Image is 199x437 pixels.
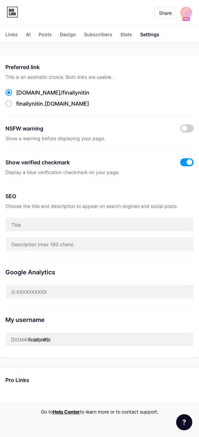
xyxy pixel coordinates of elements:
div: Posts [39,31,52,42]
div: Stats [120,31,132,42]
div: [DOMAIN_NAME]/ [11,336,50,343]
div: Show verified checkmark [5,158,70,166]
div: .[DOMAIN_NAME] [16,100,89,108]
div: [DOMAIN_NAME]/ [16,89,89,97]
div: Google Analytics [5,268,194,277]
div: AI [26,31,31,42]
div: Choose the title and description to appear on search engines and social posts. [5,203,194,210]
div: Settings [140,31,159,42]
a: Help Center [53,409,80,415]
span: finallynitin [16,100,43,107]
div: Show a warning before displaying your page. [5,135,194,142]
div: Preferred link [5,63,194,71]
div: This is an aesthetic choice. Both links are usable. [5,74,194,80]
div: Share [159,9,172,16]
input: Description (max 160 chars) [6,237,193,251]
span: finallynitin [63,89,89,96]
div: SEO [5,192,194,200]
div: NSFW warning [5,124,170,132]
div: Subscribers [84,31,112,42]
div: Design [60,31,76,42]
div: Pro Links [5,376,29,384]
div: Display a blue verification checkmark on your page. [5,169,194,176]
input: G-XXXXXXXXXX [6,285,193,298]
input: Title [6,218,193,231]
div: My username [5,315,194,324]
input: username [6,333,193,346]
div: Links [5,31,18,42]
